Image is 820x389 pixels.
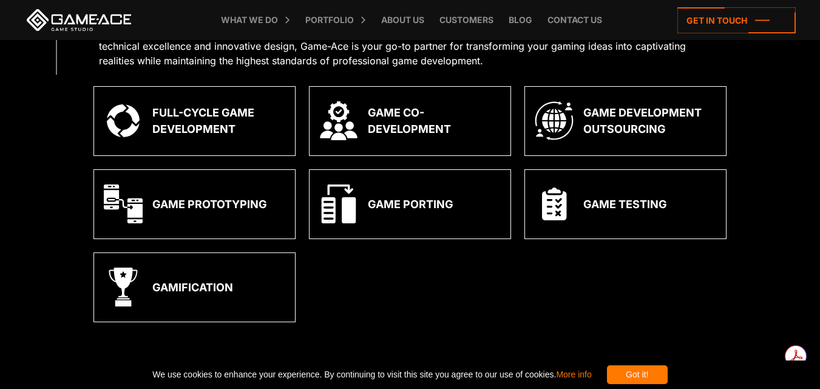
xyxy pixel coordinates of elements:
[368,104,501,137] div: Game Co-Development
[104,268,143,306] img: Gamification
[556,370,591,379] a: More info
[107,104,140,137] img: Full circle game development
[152,365,591,384] span: We use cookies to enhance your experience. By continuing to visit this site you agree to our use ...
[152,279,233,296] div: Gamification
[152,196,267,212] div: Game Prototyping
[607,365,668,384] div: Got it!
[583,104,716,137] div: Game Development Outsourcing
[319,184,358,223] img: Game porting 1
[152,104,285,137] div: Full-Cycle Game Development
[535,101,574,140] img: Game development outsourcing 1
[542,188,567,220] img: Game qa
[677,7,796,33] a: Get in touch
[368,196,453,212] div: Game Porting
[319,101,358,140] img: Game co development icon
[583,196,667,212] div: Game Testing
[104,184,143,223] img: Game prototyping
